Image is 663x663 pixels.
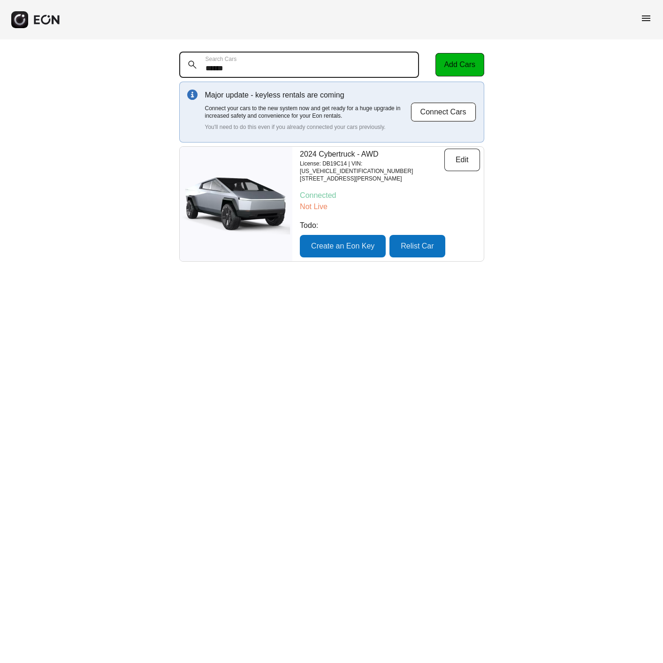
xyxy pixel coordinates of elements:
[640,13,652,24] span: menu
[300,149,444,160] p: 2024 Cybertruck - AWD
[300,160,444,175] p: License: DB19C14 | VIN: [US_VEHICLE_IDENTIFICATION_NUMBER]
[180,173,293,234] img: car
[205,105,411,120] p: Connect your cars to the new system now and get ready for a huge upgrade in increased safety and ...
[411,102,476,122] button: Connect Cars
[444,149,480,171] button: Edit
[300,190,480,201] p: Connected
[300,201,480,212] p: Not Live
[187,90,198,100] img: info
[300,220,480,231] p: Todo:
[205,123,411,131] p: You'll need to do this even if you already connected your cars previously.
[206,55,237,63] label: Search Cars
[389,235,445,257] button: Relist Car
[435,53,484,76] button: Add Cars
[300,235,386,257] button: Create an Eon Key
[300,175,444,182] p: [STREET_ADDRESS][PERSON_NAME]
[205,90,411,101] p: Major update - keyless rentals are coming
